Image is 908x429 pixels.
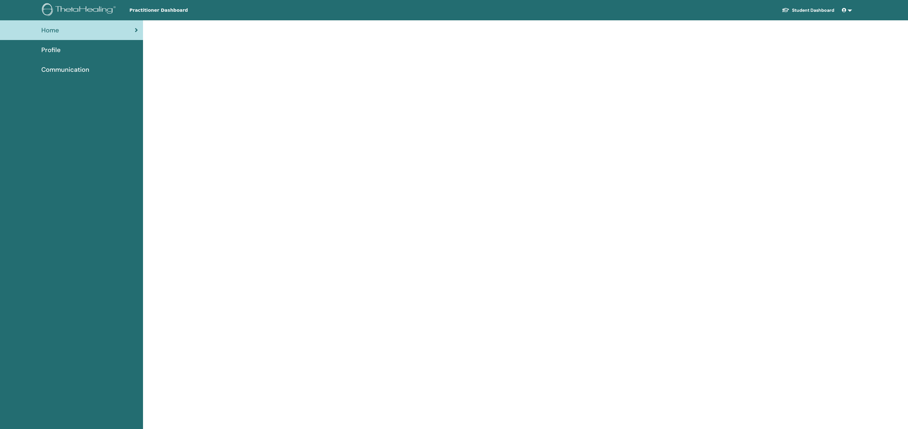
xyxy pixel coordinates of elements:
[41,65,89,74] span: Communication
[129,7,225,14] span: Practitioner Dashboard
[42,3,118,17] img: logo.png
[41,25,59,35] span: Home
[777,4,839,16] a: Student Dashboard
[782,7,789,13] img: graduation-cap-white.svg
[41,45,61,55] span: Profile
